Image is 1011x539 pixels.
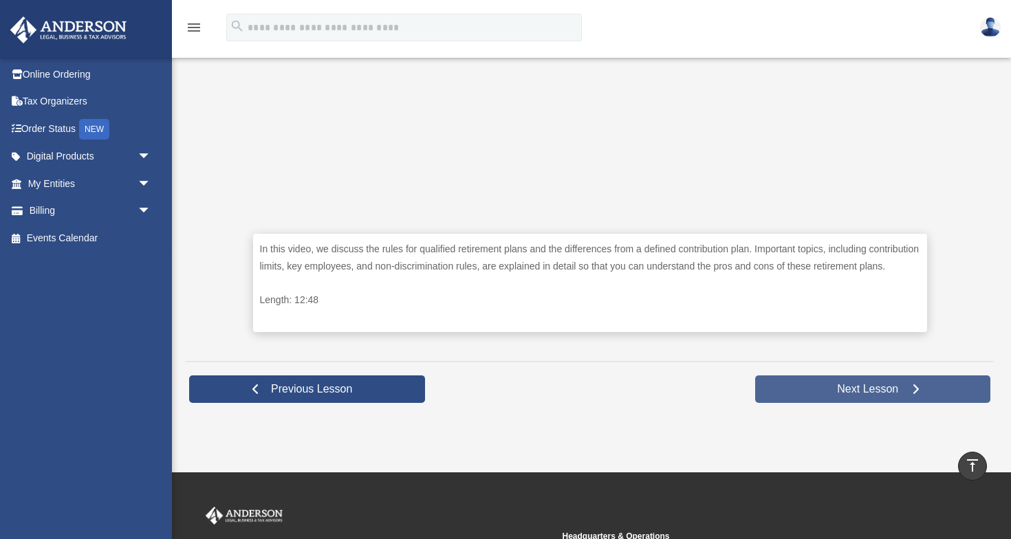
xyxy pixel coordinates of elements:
[260,382,363,396] span: Previous Lesson
[980,17,1001,37] img: User Pic
[10,170,172,197] a: My Entitiesarrow_drop_down
[203,507,285,525] img: Anderson Advisors Platinum Portal
[79,119,109,140] div: NEW
[10,115,172,143] a: Order StatusNEW
[958,452,987,481] a: vertical_align_top
[10,60,172,88] a: Online Ordering
[230,19,245,34] i: search
[138,143,165,171] span: arrow_drop_down
[6,16,131,43] img: Anderson Advisors Platinum Portal
[10,197,172,225] a: Billingarrow_drop_down
[10,224,172,252] a: Events Calendar
[138,170,165,198] span: arrow_drop_down
[10,143,172,170] a: Digital Productsarrow_drop_down
[964,457,981,474] i: vertical_align_top
[138,197,165,225] span: arrow_drop_down
[186,24,202,36] a: menu
[755,375,991,403] a: Next Lesson
[189,375,425,403] a: Previous Lesson
[10,88,172,115] a: Tax Organizers
[260,241,920,274] p: In this video, we discuss the rules for qualified retirement plans and the differences from a def...
[826,382,909,396] span: Next Lesson
[260,291,920,309] p: Length: 12:48
[186,19,202,36] i: menu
